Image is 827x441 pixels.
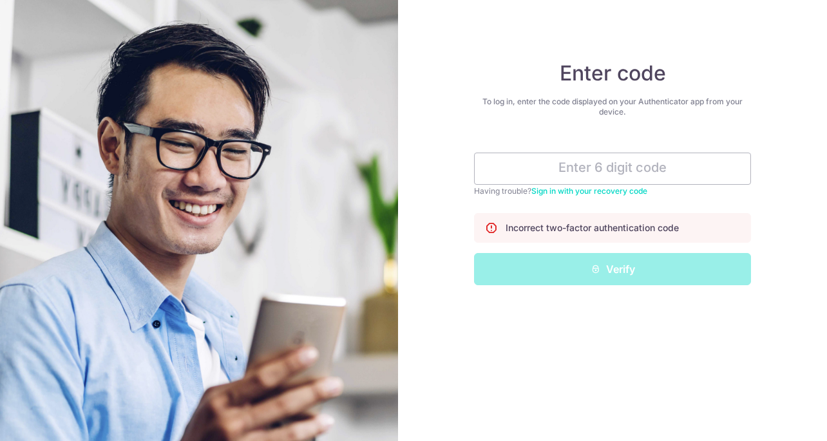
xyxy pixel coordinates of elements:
div: To log in, enter the code displayed on your Authenticator app from your device. [474,97,751,117]
div: Having trouble? [474,185,751,198]
h4: Enter code [474,61,751,86]
input: Enter 6 digit code [474,153,751,185]
a: Sign in with your recovery code [531,186,647,196]
p: Incorrect two-factor authentication code [506,221,679,234]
